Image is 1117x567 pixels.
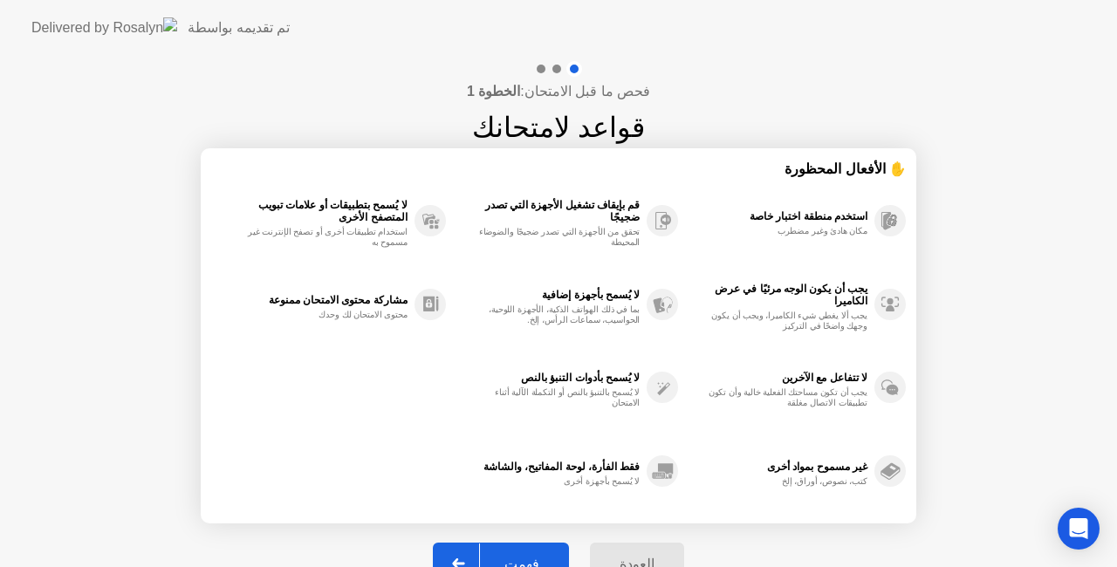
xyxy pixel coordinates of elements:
h4: فحص ما قبل الامتحان: [467,81,650,102]
div: محتوى الامتحان لك وحدك [243,310,408,320]
div: بما في ذلك الهواتف الذكية، الأجهزة اللوحية، الحواسيب، سماعات الرأس، إلخ. [475,304,640,325]
div: استخدام تطبيقات أخرى أو تصفح الإنترنت غير مسموح به [243,227,408,248]
div: فقط الفأرة، لوحة المفاتيح، والشاشة [455,461,641,473]
div: تحقق من الأجهزة التي تصدر ضجيجًا والضوضاء المحيطة [475,227,640,248]
div: مشاركة محتوى الامتحان ممنوعة [220,294,408,306]
div: لا يُسمح بتطبيقات أو علامات تبويب المتصفح الأخرى [220,199,408,223]
div: ✋ الأفعال المحظورة [211,159,906,179]
div: استخدم منطقة اختبار خاصة [687,210,867,222]
div: يجب أن تكون مساحتك الفعلية خالية وأن تكون تطبيقات الاتصال مغلقة [702,387,867,408]
div: لا يُسمح بأجهزة إضافية [455,289,641,301]
div: لا تتفاعل مع الآخرين [687,372,867,384]
img: Delivered by Rosalyn [31,17,177,38]
div: مكان هادئ وغير مضطرب [702,226,867,236]
div: لا يُسمح بالتنبؤ بالنص أو التكملة الآلية أثناء الامتحان [475,387,640,408]
h1: قواعد لامتحانك [472,106,645,148]
b: الخطوة 1 [467,84,520,99]
div: كتب، نصوص، أوراق، إلخ [702,476,867,487]
div: قم بإيقاف تشغيل الأجهزة التي تصدر ضجيجًا [455,199,641,223]
div: لا يُسمح بأجهزة أخرى [475,476,640,487]
div: غير مسموح بمواد أخرى [687,461,867,473]
div: يجب أن يكون الوجه مرئيًا في عرض الكاميرا [687,283,867,307]
div: لا يُسمح بأدوات التنبؤ بالنص [455,372,641,384]
div: Open Intercom Messenger [1058,508,1100,550]
div: يجب ألا يغطي شيء الكاميرا، ويجب أن يكون وجهك واضحًا في التركيز [702,311,867,331]
div: تم تقديمه بواسطة [188,17,290,38]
